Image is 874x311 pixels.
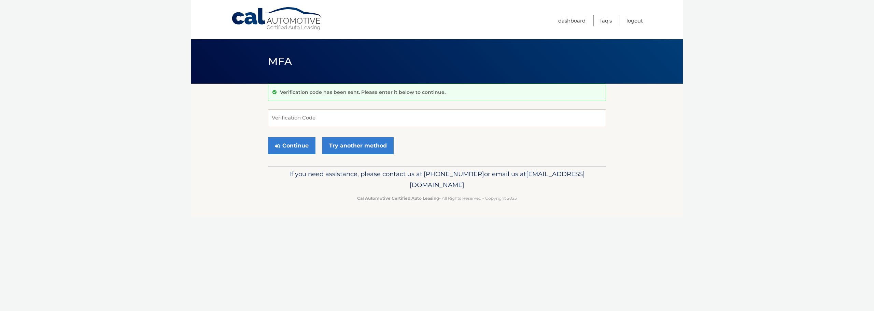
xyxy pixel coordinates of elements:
[272,169,602,190] p: If you need assistance, please contact us at: or email us at
[357,196,439,201] strong: Cal Automotive Certified Auto Leasing
[626,15,643,26] a: Logout
[268,55,292,68] span: MFA
[410,170,585,189] span: [EMAIL_ADDRESS][DOMAIN_NAME]
[272,195,602,202] p: - All Rights Reserved - Copyright 2025
[424,170,484,178] span: [PHONE_NUMBER]
[558,15,586,26] a: Dashboard
[280,89,446,95] p: Verification code has been sent. Please enter it below to continue.
[268,109,606,126] input: Verification Code
[268,137,315,154] button: Continue
[322,137,394,154] a: Try another method
[231,7,323,31] a: Cal Automotive
[600,15,612,26] a: FAQ's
